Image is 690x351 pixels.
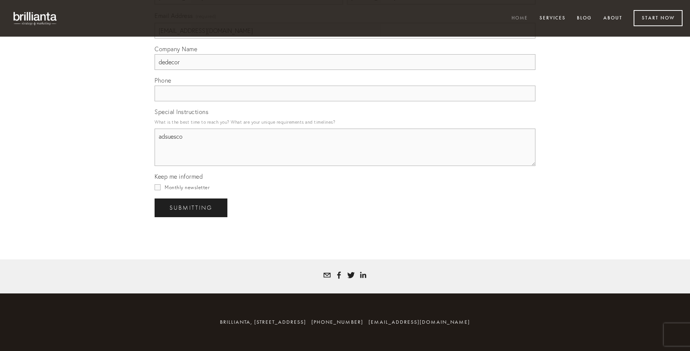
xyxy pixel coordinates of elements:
[220,319,306,325] span: brillianta, [STREET_ADDRESS]
[7,7,63,29] img: brillianta - research, strategy, marketing
[347,271,355,279] a: Tatyana White
[369,319,470,325] a: [EMAIL_ADDRESS][DOMAIN_NAME]
[165,184,209,190] span: Monthly newsletter
[572,12,597,25] a: Blog
[155,198,227,217] button: SubmittingSubmitting
[359,271,367,279] a: Tatyana White
[155,173,203,180] span: Keep me informed
[155,108,208,116] span: Special Instructions
[155,184,161,190] input: Monthly newsletter
[311,319,363,325] span: [PHONE_NUMBER]
[535,12,571,25] a: Services
[170,204,212,211] span: Submitting
[323,271,331,279] a: tatyana@brillianta.com
[599,12,627,25] a: About
[634,10,683,26] a: Start Now
[335,271,343,279] a: Tatyana Bolotnikov White
[155,77,171,84] span: Phone
[155,45,197,53] span: Company Name
[507,12,533,25] a: Home
[155,129,535,166] textarea: adsuesco
[155,117,535,127] p: What is the best time to reach you? What are your unique requirements and timelines?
